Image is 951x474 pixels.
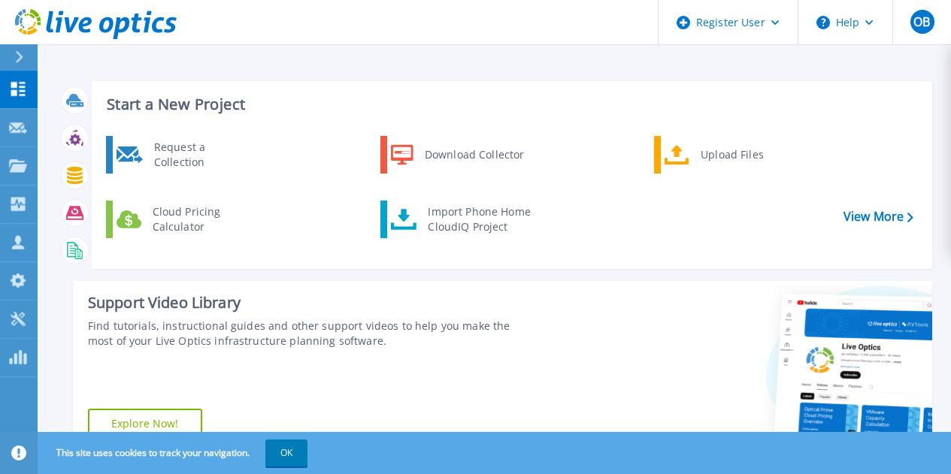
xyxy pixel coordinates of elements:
h3: Start a New Project [107,96,913,113]
div: Find tutorials, instructional guides and other support videos to help you make the most of your L... [88,319,535,349]
span: This site uses cookies to track your navigation. [41,439,307,466]
button: OK [265,439,307,466]
span: OB [913,16,930,28]
a: Upload Files [654,136,808,174]
div: Support Video Library [88,293,535,312]
a: Request a Collection [106,136,260,174]
div: Cloud Pricing Calculator [145,204,256,234]
a: Cloud Pricing Calculator [106,201,260,238]
a: Download Collector [380,136,535,174]
div: Import Phone Home CloudIQ Project [420,204,538,234]
div: Download Collector [417,140,531,170]
a: Explore Now! [88,409,202,439]
a: View More [843,210,913,224]
div: Request a Collection [147,140,256,170]
div: Upload Files [693,140,804,170]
